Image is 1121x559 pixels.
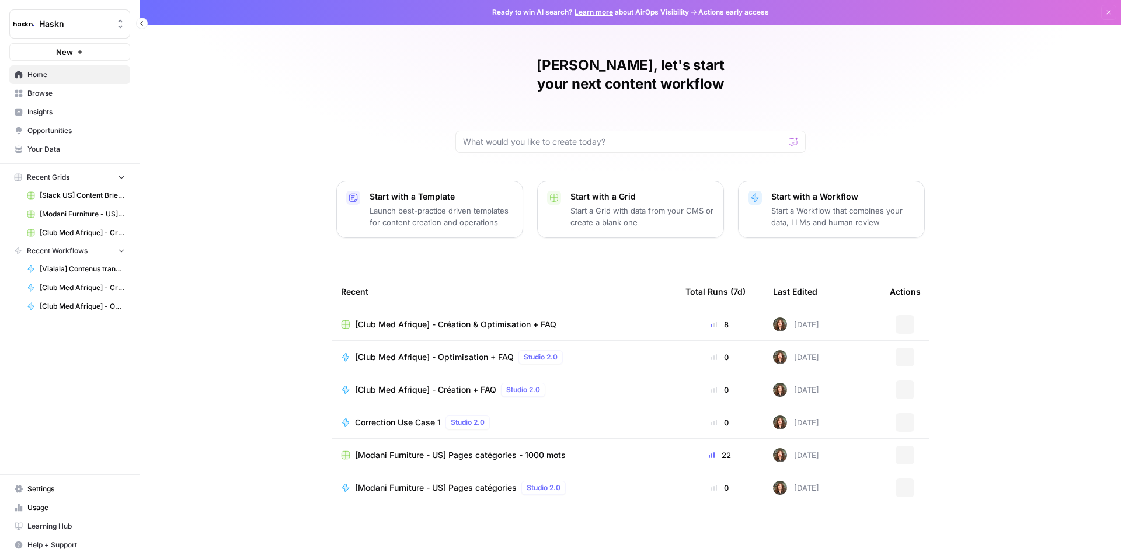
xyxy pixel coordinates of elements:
span: Studio 2.0 [524,352,558,362]
span: Usage [27,502,125,513]
p: Start with a Workflow [771,191,915,202]
div: Last Edited [773,275,817,308]
span: Correction Use Case 1 [355,417,441,428]
span: Ready to win AI search? about AirOps Visibility [492,7,689,18]
span: Browse [27,88,125,99]
span: Help + Support [27,540,125,550]
div: Actions [890,275,921,308]
span: Opportunities [27,125,125,136]
span: [Club Med Afrique] - Création & Optimisation + FAQ [40,228,125,238]
span: [Modani Furniture - US] Pages catégories - 1000 mots [355,449,566,461]
a: Learn more [575,8,613,16]
button: Start with a WorkflowStart a Workflow that combines your data, LLMs and human review [738,181,925,238]
button: Recent Workflows [9,242,130,260]
span: Studio 2.0 [506,385,540,395]
div: Recent [341,275,667,308]
div: [DATE] [773,415,819,429]
span: [Club Med Afrique] - Création & Optimisation + FAQ [355,319,556,330]
button: New [9,43,130,61]
img: wbc4lf7e8no3nva14b2bd9f41fnh [773,481,787,495]
span: Home [27,69,125,80]
a: [Slack US] Content Brief & Content Generation - Creation [22,186,130,205]
p: Start a Grid with data from your CMS or create a blank one [570,205,714,228]
a: [Modani Furniture - US] Pages catégories - 1000 mots [341,449,667,461]
input: What would you like to create today? [463,136,784,148]
button: Recent Grids [9,169,130,186]
p: Start with a Grid [570,191,714,202]
a: Correction Use Case 1Studio 2.0 [341,415,667,429]
div: 0 [685,384,754,396]
span: [Modani Furniture - US] Pages catégories [355,482,517,494]
button: Help + Support [9,536,130,554]
a: Your Data [9,140,130,159]
span: [Club Med Afrique] - Optimisation + FAQ [355,351,514,363]
button: Start with a GridStart a Grid with data from your CMS or create a blank one [537,181,724,238]
div: 0 [685,351,754,363]
p: Start a Workflow that combines your data, LLMs and human review [771,205,915,228]
div: 0 [685,482,754,494]
span: Settings [27,484,125,494]
img: wbc4lf7e8no3nva14b2bd9f41fnh [773,415,787,429]
span: Studio 2.0 [451,417,485,428]
span: Actions early access [698,7,769,18]
a: Usage [9,498,130,517]
div: [DATE] [773,383,819,397]
a: [Club Med Afrique] - Création & Optimisation + FAQ [22,223,130,242]
a: [Club Med Afrique] - Optimisation + FAQ [22,297,130,316]
a: Browse [9,84,130,103]
div: [DATE] [773,448,819,462]
p: Start with a Template [370,191,513,202]
span: Insights [27,107,125,117]
a: Home [9,65,130,84]
img: wbc4lf7e8no3nva14b2bd9f41fnh [773,317,787,331]
a: [Club Med Afrique] - Création & Optimisation + FAQ [341,319,667,330]
span: Learning Hub [27,521,125,532]
span: New [56,46,73,58]
a: Opportunities [9,121,130,140]
span: [Slack US] Content Brief & Content Generation - Creation [40,190,125,201]
div: 0 [685,417,754,428]
a: [Club Med Afrique] - Création + FAQStudio 2.0 [341,383,667,397]
img: wbc4lf7e8no3nva14b2bd9f41fnh [773,383,787,397]
a: Settings [9,480,130,498]
a: [Club Med Afrique] - Création + FAQ [22,278,130,297]
span: Your Data [27,144,125,155]
img: wbc4lf7e8no3nva14b2bd9f41fnh [773,350,787,364]
a: [Vialala] Contenus transactionnels [22,260,130,278]
span: [Club Med Afrique] - Création + FAQ [40,282,125,293]
span: Recent Grids [27,172,69,183]
img: Haskn Logo [13,13,34,34]
div: 8 [685,319,754,330]
span: [Club Med Afrique] - Création + FAQ [355,384,496,396]
a: Learning Hub [9,517,130,536]
span: Recent Workflows [27,246,88,256]
div: [DATE] [773,481,819,495]
div: [DATE] [773,317,819,331]
div: Total Runs (7d) [685,275,746,308]
span: [Club Med Afrique] - Optimisation + FAQ [40,301,125,312]
button: Start with a TemplateLaunch best-practice driven templates for content creation and operations [336,181,523,238]
span: [Modani Furniture - US] Pages catégories - 1000 mots [40,209,125,219]
a: [Modani Furniture - US] Pages catégoriesStudio 2.0 [341,481,667,495]
div: [DATE] [773,350,819,364]
p: Launch best-practice driven templates for content creation and operations [370,205,513,228]
h1: [PERSON_NAME], let's start your next content workflow [455,56,806,93]
div: 22 [685,449,754,461]
span: Studio 2.0 [527,483,560,493]
a: [Modani Furniture - US] Pages catégories - 1000 mots [22,205,130,223]
button: Workspace: Haskn [9,9,130,39]
span: Haskn [39,18,110,30]
span: [Vialala] Contenus transactionnels [40,264,125,274]
img: wbc4lf7e8no3nva14b2bd9f41fnh [773,448,787,462]
a: Insights [9,103,130,121]
a: [Club Med Afrique] - Optimisation + FAQStudio 2.0 [341,350,667,364]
